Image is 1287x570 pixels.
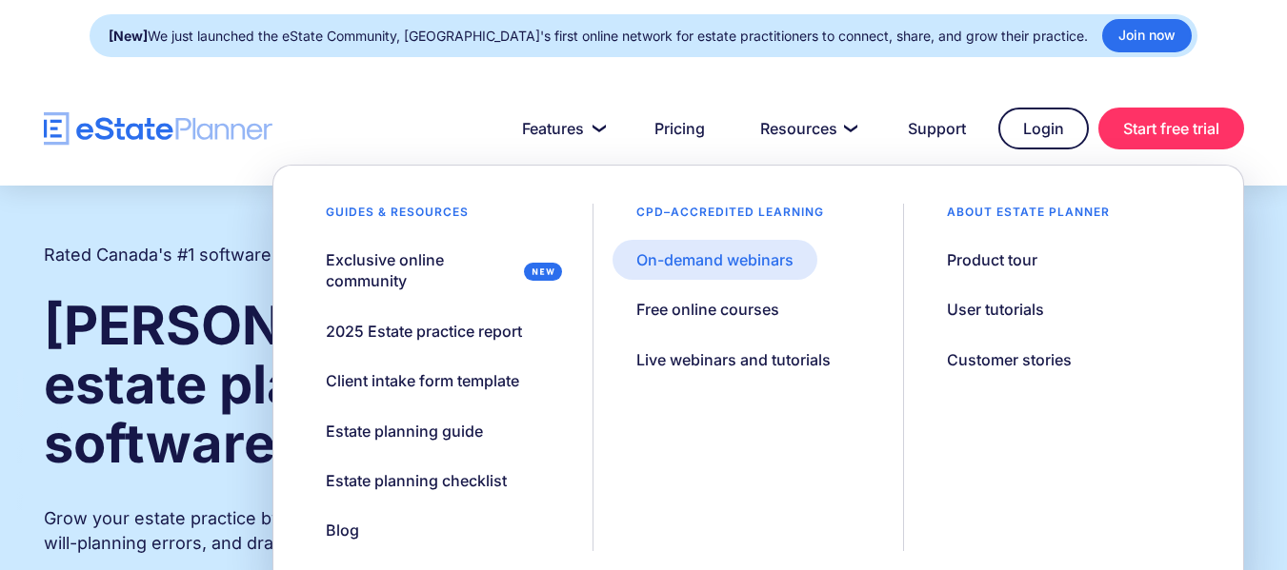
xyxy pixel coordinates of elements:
[923,289,1068,329] a: User tutorials
[44,243,463,267] h2: Rated Canada's #1 software for estate practitioners
[947,299,1044,320] div: User tutorials
[44,112,272,146] a: home
[1098,108,1244,149] a: Start free trial
[326,470,507,491] div: Estate planning checklist
[302,411,507,451] a: Estate planning guide
[632,109,728,147] a: Pricing
[302,510,383,550] a: Blog
[613,340,855,380] a: Live webinars and tutorials
[326,370,519,391] div: Client intake form template
[44,293,605,476] strong: [PERSON_NAME] and estate planning software
[302,361,543,401] a: Client intake form template
[499,109,622,147] a: Features
[326,520,359,541] div: Blog
[109,23,1088,49] div: We just launched the eState Community, [GEOGRAPHIC_DATA]'s first online network for estate practi...
[1102,19,1192,52] a: Join now
[923,340,1096,380] a: Customer stories
[302,461,531,501] a: Estate planning checklist
[302,240,573,302] a: Exclusive online community
[947,349,1072,370] div: Customer stories
[302,311,546,351] a: 2025 Estate practice report
[326,321,522,342] div: 2025 Estate practice report
[613,289,803,329] a: Free online courses
[885,109,989,147] a: Support
[923,240,1061,280] a: Product tour
[109,28,148,44] strong: [New]
[326,249,516,292] div: Exclusive online community
[636,349,831,370] div: Live webinars and tutorials
[636,299,779,320] div: Free online courses
[613,240,817,280] a: On-demand webinars
[923,204,1134,230] div: About estate planner
[44,506,608,556] p: Grow your estate practice by streamlining client intake, reducing will-planning errors, and draft...
[998,108,1089,149] a: Login
[636,249,794,270] div: On-demand webinars
[737,109,875,147] a: Resources
[326,421,483,442] div: Estate planning guide
[613,204,848,230] div: CPD–accredited learning
[947,249,1037,270] div: Product tour
[302,204,493,230] div: Guides & resources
